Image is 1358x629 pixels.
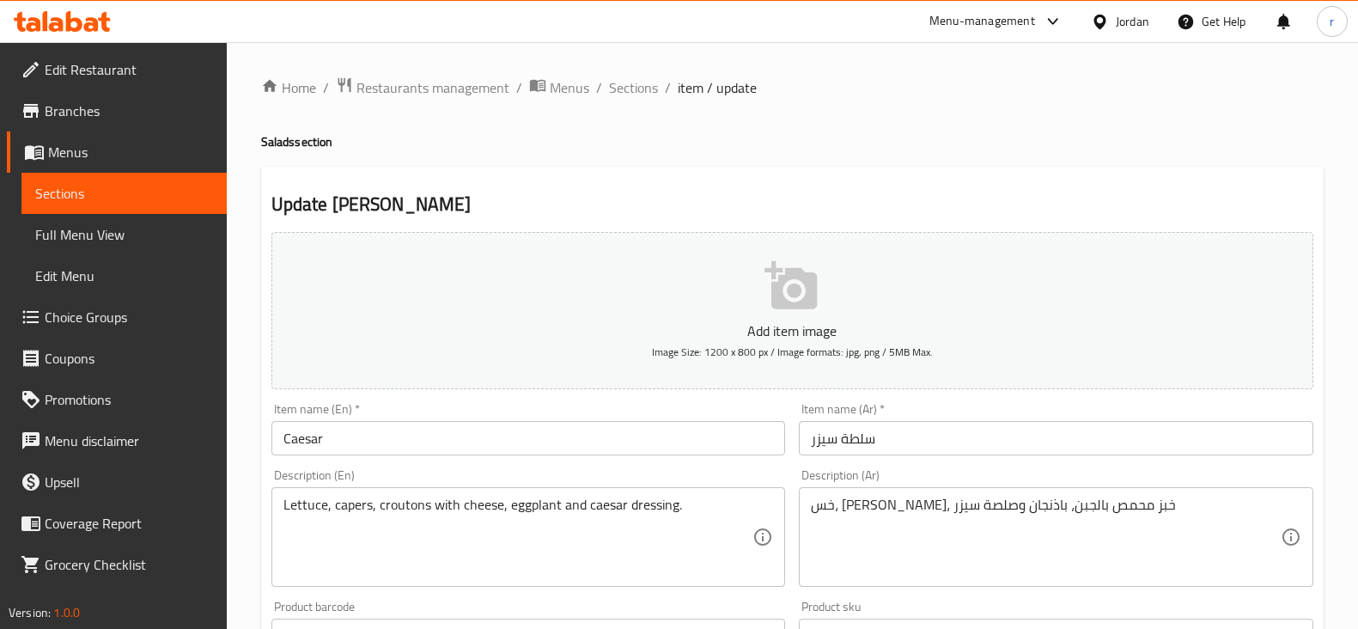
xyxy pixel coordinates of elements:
a: Coupons [7,338,227,379]
li: / [665,77,671,98]
a: Edit Menu [21,255,227,296]
textarea: Lettuce, capers, croutons with cheese, eggplant and caesar dressing. [283,497,753,578]
span: 1.0.0 [53,602,80,624]
span: Choice Groups [45,307,213,327]
span: Coverage Report [45,513,213,534]
h4: Salads section [261,133,1324,150]
span: Version: [9,602,51,624]
div: Menu-management [929,11,1035,32]
a: Restaurants management [336,76,509,99]
a: Edit Restaurant [7,49,227,90]
span: Full Menu View [35,224,213,245]
a: Home [261,77,316,98]
h2: Update [PERSON_NAME] [271,192,1313,217]
a: Menus [529,76,589,99]
span: Menus [550,77,589,98]
span: Branches [45,101,213,121]
span: Menus [48,142,213,162]
span: Sections [35,183,213,204]
span: Edit Menu [35,266,213,286]
nav: breadcrumb [261,76,1324,99]
a: Promotions [7,379,227,420]
a: Sections [21,173,227,214]
a: Sections [609,77,658,98]
li: / [323,77,329,98]
span: Upsell [45,472,213,492]
span: Coupons [45,348,213,369]
a: Full Menu View [21,214,227,255]
input: Enter name Ar [799,421,1313,455]
span: Menu disclaimer [45,431,213,451]
a: Upsell [7,461,227,503]
a: Grocery Checklist [7,544,227,585]
span: r [1330,12,1334,31]
span: Grocery Checklist [45,554,213,575]
span: Edit Restaurant [45,59,213,80]
textarea: خس، [PERSON_NAME]، خبز محمص بالجبن، باذنجان وصلصة سيزر [811,497,1281,578]
div: Jordan [1116,12,1149,31]
a: Menus [7,131,227,173]
input: Enter name En [271,421,786,455]
a: Coverage Report [7,503,227,544]
a: Choice Groups [7,296,227,338]
p: Add item image [298,321,1287,341]
a: Menu disclaimer [7,420,227,461]
span: Promotions [45,389,213,410]
span: Image Size: 1200 x 800 px / Image formats: jpg, png / 5MB Max. [652,342,933,362]
li: / [516,77,522,98]
span: Restaurants management [356,77,509,98]
button: Add item imageImage Size: 1200 x 800 px / Image formats: jpg, png / 5MB Max. [271,232,1313,389]
li: / [596,77,602,98]
a: Branches [7,90,227,131]
span: item / update [678,77,757,98]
